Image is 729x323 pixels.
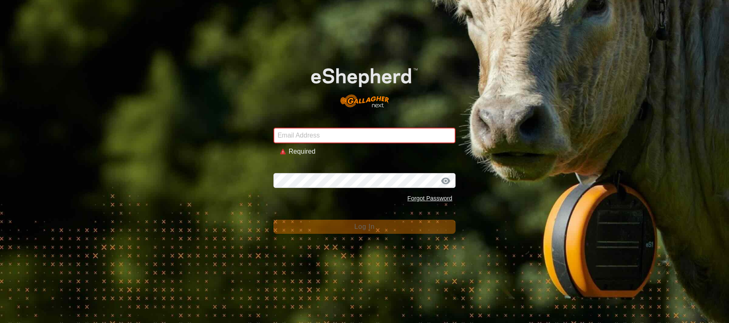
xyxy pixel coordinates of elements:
button: Log In [273,220,456,234]
a: Forgot Password [407,195,452,202]
span: Log In [354,223,375,230]
div: Required [289,147,449,157]
input: Email Address [273,128,456,143]
img: E-shepherd Logo [292,53,437,115]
